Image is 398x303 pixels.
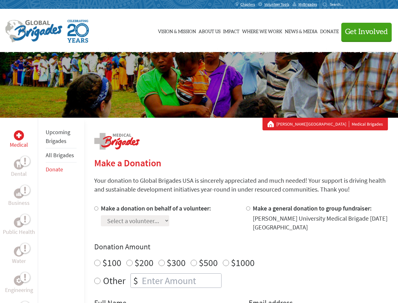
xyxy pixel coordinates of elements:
[46,151,74,159] a: All Brigades
[199,15,221,46] a: About Us
[94,242,388,252] h4: Donation Amount
[158,15,196,46] a: Vision & Mission
[276,121,349,127] a: [PERSON_NAME][GEOGRAPHIC_DATA]
[330,2,348,7] input: Search...
[14,188,24,199] div: Business
[103,273,125,288] label: Other
[14,247,24,257] div: Water
[14,276,24,286] div: Engineering
[46,163,77,176] li: Donate
[14,130,24,140] div: Medical
[8,188,30,207] a: BusinessBusiness
[341,23,392,41] button: Get Involved
[242,15,282,46] a: Where We Work
[16,133,21,138] img: Medical
[16,219,21,226] img: Public Health
[94,133,140,150] img: logo-medical.png
[10,130,28,149] a: MedicalMedical
[12,257,26,265] p: Water
[5,286,33,294] p: Engineering
[223,15,239,46] a: Impact
[8,199,30,207] p: Business
[5,20,62,43] img: Global Brigades Logo
[46,148,77,163] li: All Brigades
[285,15,318,46] a: News & Media
[16,161,21,167] img: Dental
[264,2,289,7] span: Volunteer Tools
[253,204,372,212] label: Make a general donation to group fundraiser:
[199,257,218,269] label: $500
[141,274,221,288] input: Enter Amount
[11,159,27,178] a: DentalDental
[12,247,26,265] a: WaterWater
[253,214,388,232] div: [PERSON_NAME] University Medical Brigade [DATE] [GEOGRAPHIC_DATA]
[46,166,63,173] a: Donate
[10,140,28,149] p: Medical
[231,257,255,269] label: $1000
[345,28,388,36] span: Get Involved
[135,257,153,269] label: $200
[131,274,141,288] div: $
[46,128,70,145] a: Upcoming Brigades
[101,204,211,212] label: Make a donation on behalf of a volunteer:
[16,278,21,283] img: Engineering
[102,257,121,269] label: $100
[268,121,383,127] div: Medical Brigades
[240,2,255,7] span: Chapters
[320,15,339,46] a: Donate
[3,217,35,236] a: Public HealthPublic Health
[94,176,388,194] p: Your donation to Global Brigades USA is sincerely appreciated and much needed! Your support is dr...
[14,217,24,228] div: Public Health
[16,248,21,255] img: Water
[11,169,27,178] p: Dental
[167,257,186,269] label: $300
[3,228,35,236] p: Public Health
[94,157,388,169] h2: Make a Donation
[16,191,21,196] img: Business
[298,2,317,7] span: MyBrigades
[14,159,24,169] div: Dental
[5,276,33,294] a: EngineeringEngineering
[67,20,89,43] img: Global Brigades Celebrating 20 Years
[46,125,77,148] li: Upcoming Brigades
